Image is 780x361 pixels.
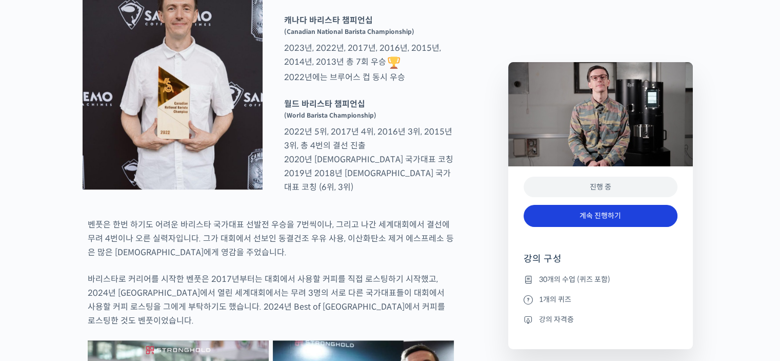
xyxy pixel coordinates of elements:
span: 대화 [94,292,106,300]
li: 1개의 퀴즈 [524,293,677,306]
p: 벤풋은 한번 하기도 어려운 바리스타 국가대표 선발전 우승을 7번씩이나, 그리고 나간 세계대회에서 결선에 무려 4번이나 오른 실력자입니다. 그가 대회에서 선보인 동결건조 우유 ... [88,218,454,259]
div: 진행 중 [524,177,677,198]
strong: 월드 바리스타 챔피언십 [284,99,365,109]
a: 계속 진행하기 [524,205,677,227]
p: 2023년, 2022년, 2017년, 2016년, 2015년, 2014년, 2013년 총 7회 우승 2022년에는 브루어스 컵 동시 우승 [279,13,459,84]
img: 🏆 [388,56,400,69]
a: 대화 [68,276,132,301]
span: 홈 [32,291,38,299]
a: 설정 [132,276,197,301]
li: 30개의 수업 (퀴즈 포함) [524,273,677,286]
span: 설정 [158,291,171,299]
h4: 강의 구성 [524,253,677,273]
p: 바리스타로 커리어를 시작한 벤풋은 2017년부터는 대회에서 사용할 커피를 직접 로스팅하기 시작했고, 2024년 [GEOGRAPHIC_DATA]에서 열린 세계대회에서는 무려 3... [88,272,454,328]
strong: 캐나다 바리스타 챔피언십 [284,15,373,26]
sup: (Canadian National Barista Championship) [284,28,414,35]
sup: (World Barista Championship) [284,111,376,119]
p: 2022년 5위, 2017년 4위, 2016년 3위, 2015년 3위, 총 4번의 결선 진출 2020년 [DEMOGRAPHIC_DATA] 국가대표 코칭 2019년 2018년 ... [279,97,459,194]
a: 홈 [3,276,68,301]
li: 강의 자격증 [524,313,677,326]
